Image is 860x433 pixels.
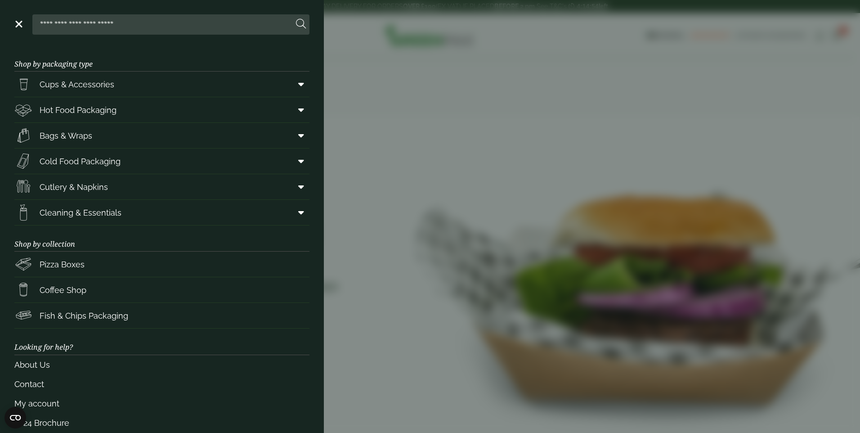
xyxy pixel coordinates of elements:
a: Cleaning & Essentials [14,200,309,225]
span: Cutlery & Napkins [40,181,108,193]
img: Deli_box.svg [14,101,32,119]
img: open-wipe.svg [14,203,32,221]
img: Paper_carriers.svg [14,126,32,144]
span: Cups & Accessories [40,78,114,90]
span: Coffee Shop [40,284,86,296]
h3: Looking for help? [14,329,309,355]
a: Contact [14,374,309,394]
a: 2024 Brochure [14,413,309,433]
a: Cups & Accessories [14,72,309,97]
img: Cutlery.svg [14,178,32,196]
img: Pizza_boxes.svg [14,255,32,273]
a: My account [14,394,309,413]
img: HotDrink_paperCup.svg [14,281,32,299]
a: Fish & Chips Packaging [14,303,309,328]
a: Coffee Shop [14,277,309,302]
span: Hot Food Packaging [40,104,116,116]
a: Bags & Wraps [14,123,309,148]
span: Pizza Boxes [40,258,85,271]
a: Cold Food Packaging [14,149,309,174]
button: Open CMP widget [4,407,26,428]
h3: Shop by packaging type [14,45,309,72]
span: Bags & Wraps [40,130,92,142]
a: Hot Food Packaging [14,97,309,122]
a: About Us [14,355,309,374]
img: FishNchip_box.svg [14,307,32,325]
h3: Shop by collection [14,226,309,252]
span: Cold Food Packaging [40,155,121,167]
a: Pizza Boxes [14,252,309,277]
span: Cleaning & Essentials [40,207,121,219]
img: Sandwich_box.svg [14,152,32,170]
a: Cutlery & Napkins [14,174,309,199]
span: Fish & Chips Packaging [40,310,128,322]
img: PintNhalf_cup.svg [14,75,32,93]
